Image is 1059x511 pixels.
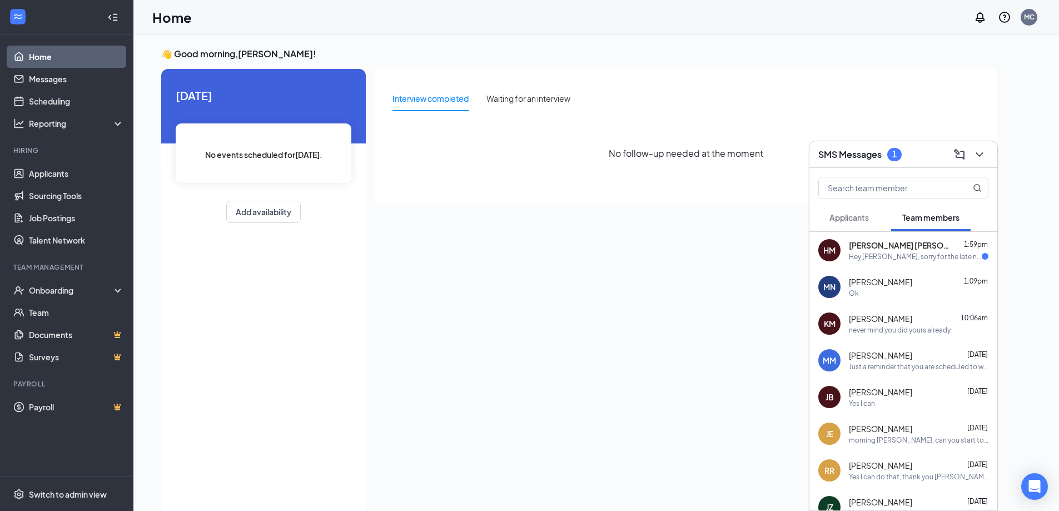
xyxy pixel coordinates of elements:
[961,314,988,322] span: 10:06am
[953,148,966,161] svg: ComposeMessage
[12,11,23,22] svg: WorkstreamLogo
[818,148,882,161] h3: SMS Messages
[486,92,570,105] div: Waiting for an interview
[29,118,125,129] div: Reporting
[849,289,859,298] div: Ok
[13,262,122,272] div: Team Management
[849,350,912,361] span: [PERSON_NAME]
[152,8,192,27] h1: Home
[161,48,997,60] h3: 👋 Good morning, [PERSON_NAME] !
[998,11,1011,24] svg: QuestionInfo
[29,46,124,68] a: Home
[1024,12,1035,22] div: MC
[1021,473,1048,500] div: Open Intercom Messenger
[392,92,469,105] div: Interview completed
[29,185,124,207] a: Sourcing Tools
[29,285,115,296] div: Onboarding
[29,207,124,229] a: Job Postings
[829,212,869,222] span: Applicants
[29,489,107,500] div: Switch to admin view
[849,252,982,261] div: Hey [PERSON_NAME], sorry for the late notice but I eat something weird [DATE] and I have been thr...
[819,177,951,199] input: Search team member
[967,497,988,505] span: [DATE]
[964,277,988,285] span: 1:09pm
[971,146,988,163] button: ChevronDown
[849,435,988,445] div: morning [PERSON_NAME], can you start tonight from 4p-9p?
[892,150,897,159] div: 1
[973,148,986,161] svg: ChevronDown
[849,497,912,508] span: [PERSON_NAME]
[826,428,833,439] div: JE
[823,355,836,366] div: MM
[849,325,951,335] div: never mind you did yours already
[205,148,322,161] span: No events scheduled for [DATE] .
[849,240,949,251] span: [PERSON_NAME] [PERSON_NAME]
[967,460,988,469] span: [DATE]
[849,460,912,471] span: [PERSON_NAME]
[967,350,988,359] span: [DATE]
[849,423,912,434] span: [PERSON_NAME]
[29,301,124,324] a: Team
[849,313,912,324] span: [PERSON_NAME]
[29,90,124,112] a: Scheduling
[823,245,836,256] div: HM
[13,379,122,389] div: Payroll
[13,489,24,500] svg: Settings
[902,212,959,222] span: Team members
[826,391,834,403] div: JB
[609,146,763,160] span: No follow-up needed at the moment
[849,362,988,371] div: Just a reminder that you are scheduled to work tonight
[13,146,122,155] div: Hiring
[967,424,988,432] span: [DATE]
[29,229,124,251] a: Talent Network
[107,12,118,23] svg: Collapse
[824,465,834,476] div: RR
[29,396,124,418] a: PayrollCrown
[973,11,987,24] svg: Notifications
[29,68,124,90] a: Messages
[964,240,988,249] span: 1:59pm
[951,146,968,163] button: ComposeMessage
[823,281,836,292] div: MN
[973,183,982,192] svg: MagnifyingGlass
[29,324,124,346] a: DocumentsCrown
[967,387,988,395] span: [DATE]
[824,318,836,329] div: KM
[849,472,988,482] div: Yes I can do that, thank you [PERSON_NAME]!
[176,87,351,104] span: [DATE]
[226,201,301,223] button: Add availability
[849,399,875,408] div: Yes I can
[29,162,124,185] a: Applicants
[849,386,912,398] span: [PERSON_NAME]
[13,118,24,129] svg: Analysis
[849,276,912,287] span: [PERSON_NAME]
[29,346,124,368] a: SurveysCrown
[13,285,24,296] svg: UserCheck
